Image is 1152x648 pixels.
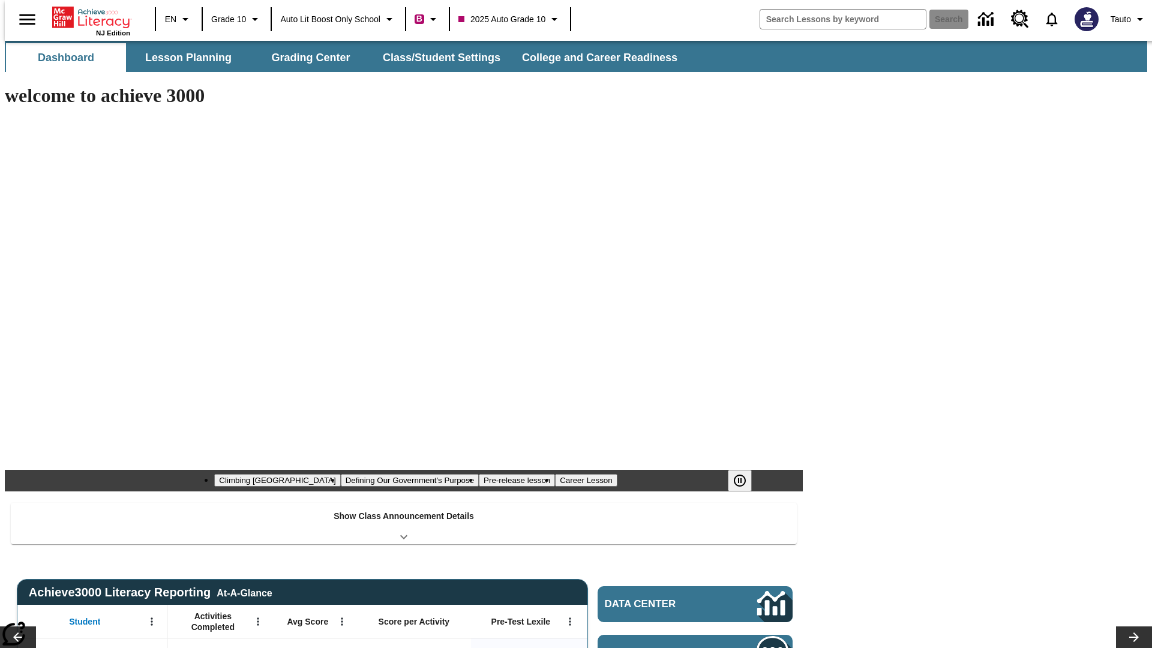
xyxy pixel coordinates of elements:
[6,43,126,72] button: Dashboard
[1004,3,1036,35] a: Resource Center, Will open in new tab
[275,8,401,30] button: School: Auto Lit Boost only School, Select your school
[52,4,130,37] div: Home
[96,29,130,37] span: NJ Edition
[5,41,1147,72] div: SubNavbar
[512,43,687,72] button: College and Career Readiness
[287,616,328,627] span: Avg Score
[416,11,422,26] span: B
[728,470,764,491] div: Pause
[454,8,566,30] button: Class: 2025 Auto Grade 10, Select your class
[1036,4,1067,35] a: Notifications
[760,10,926,29] input: search field
[728,470,752,491] button: Pause
[5,43,688,72] div: SubNavbar
[341,474,479,487] button: Slide 2 Defining Our Government's Purpose
[1116,626,1152,648] button: Lesson carousel, Next
[1067,4,1106,35] button: Select a new avatar
[29,586,272,599] span: Achieve3000 Literacy Reporting
[214,474,340,487] button: Slide 1 Climbing Mount Tai
[410,8,445,30] button: Boost Class color is violet red. Change class color
[206,8,267,30] button: Grade: Grade 10, Select a grade
[251,43,371,72] button: Grading Center
[143,613,161,631] button: Open Menu
[173,611,253,632] span: Activities Completed
[211,13,246,26] span: Grade 10
[280,13,380,26] span: Auto Lit Boost only School
[11,503,797,544] div: Show Class Announcement Details
[334,510,474,523] p: Show Class Announcement Details
[379,616,450,627] span: Score per Activity
[971,3,1004,36] a: Data Center
[217,586,272,599] div: At-A-Glance
[165,13,176,26] span: EN
[458,13,545,26] span: 2025 Auto Grade 10
[249,613,267,631] button: Open Menu
[1075,7,1099,31] img: Avatar
[1106,8,1152,30] button: Profile/Settings
[69,616,100,627] span: Student
[128,43,248,72] button: Lesson Planning
[52,5,130,29] a: Home
[598,586,793,622] a: Data Center
[333,613,351,631] button: Open Menu
[479,474,555,487] button: Slide 3 Pre-release lesson
[555,474,617,487] button: Slide 4 Career Lesson
[160,8,198,30] button: Language: EN, Select a language
[491,616,551,627] span: Pre-Test Lexile
[561,613,579,631] button: Open Menu
[5,85,803,107] h1: welcome to achieve 3000
[605,598,717,610] span: Data Center
[1111,13,1131,26] span: Tauto
[373,43,510,72] button: Class/Student Settings
[10,2,45,37] button: Open side menu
